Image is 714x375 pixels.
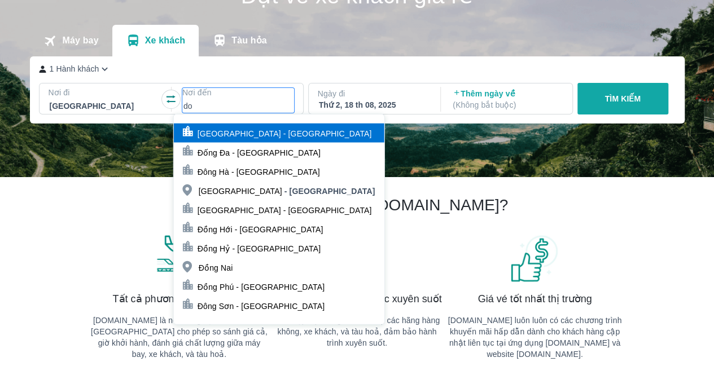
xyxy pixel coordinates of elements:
[453,88,562,111] p: Thêm ngày về
[453,99,562,111] p: ( Không bắt buộc )
[198,128,372,139] p: [GEOGRAPHIC_DATA] - [GEOGRAPHIC_DATA]
[231,35,267,46] p: Tàu hỏa
[62,35,98,46] p: Máy bay
[509,233,560,283] img: banner
[50,63,99,74] p: 1 Hành khách
[198,166,320,178] p: Đông Hà - [GEOGRAPHIC_DATA]
[30,25,281,56] div: transportation tabs
[198,281,325,293] p: Đồng Phú - [GEOGRAPHIC_DATA]
[49,87,160,98] p: Nơi đi
[319,99,428,111] div: Thứ 2, 18 th 08, 2025
[284,186,375,197] p: - [GEOGRAPHIC_DATA]
[113,292,246,306] span: Tất cả phương tiện trong một
[318,88,430,99] p: Ngày đi
[39,63,111,75] button: 1 Hành khách
[199,262,233,273] p: Đồng Nai
[198,147,321,158] p: Đống Đa - [GEOGRAPHIC_DATA]
[145,35,185,46] p: Xe khách
[199,186,282,197] p: [GEOGRAPHIC_DATA]
[268,315,446,348] p: Tích hợp hệ thống với toàn bộ các hãng hàng không, xe khách, và tàu hoả, đảm bảo hành trình xuyên...
[182,87,294,98] p: Nơi đến
[198,224,323,235] p: Đồng Hới - [GEOGRAPHIC_DATA]
[198,243,321,254] p: Đồng Hỷ - [GEOGRAPHIC_DATA]
[478,292,592,306] span: Giá vé tốt nhất thị trường
[154,233,204,283] img: banner
[198,301,325,312] p: Đông Sơn - [GEOGRAPHIC_DATA]
[446,315,624,360] p: [DOMAIN_NAME] luôn luôn có các chương trình khuyến mãi hấp dẫn dành cho khách hàng cập nhật liên ...
[198,205,372,216] p: [GEOGRAPHIC_DATA] - [GEOGRAPHIC_DATA]
[90,315,268,360] p: [DOMAIN_NAME] là nền tảng đặt vé đầu tiên ở [GEOGRAPHIC_DATA] cho phép so sánh giá cả, giờ khởi h...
